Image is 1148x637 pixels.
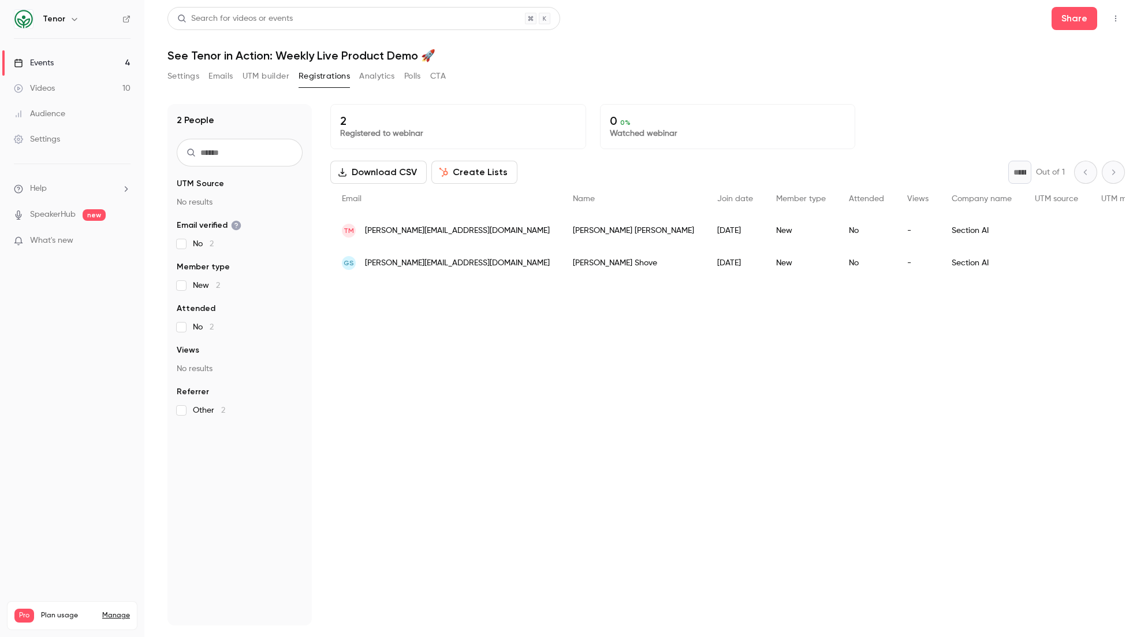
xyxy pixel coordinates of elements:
[14,57,54,69] div: Events
[167,49,1125,62] h1: See Tenor in Action: Weekly Live Product Demo 🚀
[167,67,199,86] button: Settings
[344,225,354,236] span: TM
[30,235,73,247] span: What's new
[83,209,106,221] span: new
[365,225,550,237] span: [PERSON_NAME][EMAIL_ADDRESS][DOMAIN_NAME]
[561,214,706,247] div: [PERSON_NAME] [PERSON_NAME]
[102,611,130,620] a: Manage
[14,108,65,120] div: Audience
[14,609,34,623] span: Pro
[193,238,214,250] span: No
[837,247,896,279] div: No
[940,214,1023,247] div: Section AI
[342,195,361,203] span: Email
[177,197,303,208] p: No results
[30,183,47,195] span: Help
[837,214,896,247] div: No
[30,209,76,221] a: SpeakerHub
[849,195,884,203] span: Attended
[365,257,550,269] span: [PERSON_NAME][EMAIL_ADDRESS][DOMAIN_NAME]
[117,236,131,246] iframe: Noticeable Trigger
[765,247,837,279] div: New
[1035,195,1078,203] span: UTM source
[299,67,350,86] button: Registrations
[620,118,631,127] span: 0 %
[177,178,224,190] span: UTM Source
[243,67,289,86] button: UTM builder
[177,363,303,375] p: No results
[14,134,60,145] div: Settings
[41,611,95,620] span: Plan usage
[706,247,765,279] div: [DATE]
[14,83,55,94] div: Videos
[330,161,427,184] button: Download CSV
[221,406,225,414] span: 2
[430,67,446,86] button: CTA
[340,128,576,139] p: Registered to webinar
[193,280,220,291] span: New
[952,195,1012,203] span: Company name
[210,323,214,331] span: 2
[344,258,354,268] span: GS
[359,67,395,86] button: Analytics
[177,220,241,231] span: Email verified
[776,195,826,203] span: Member type
[177,261,230,273] span: Member type
[765,214,837,247] div: New
[907,195,929,203] span: Views
[193,321,214,333] span: No
[14,183,131,195] li: help-dropdown-opener
[1052,7,1097,30] button: Share
[177,13,293,25] div: Search for videos or events
[610,114,846,128] p: 0
[896,247,940,279] div: -
[573,195,595,203] span: Name
[177,345,199,356] span: Views
[210,240,214,248] span: 2
[1036,166,1065,178] p: Out of 1
[193,405,225,416] span: Other
[717,195,753,203] span: Join date
[43,13,65,25] h6: Tenor
[940,247,1023,279] div: Section AI
[177,178,303,416] section: facet-groups
[177,303,215,314] span: Attended
[14,10,33,28] img: Tenor
[177,386,209,398] span: Referrer
[561,247,706,279] div: [PERSON_NAME] Shove
[404,67,421,86] button: Polls
[896,214,940,247] div: -
[208,67,233,86] button: Emails
[431,161,517,184] button: Create Lists
[177,113,214,127] h1: 2 People
[216,282,220,290] span: 2
[340,114,576,128] p: 2
[610,128,846,139] p: Watched webinar
[706,214,765,247] div: [DATE]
